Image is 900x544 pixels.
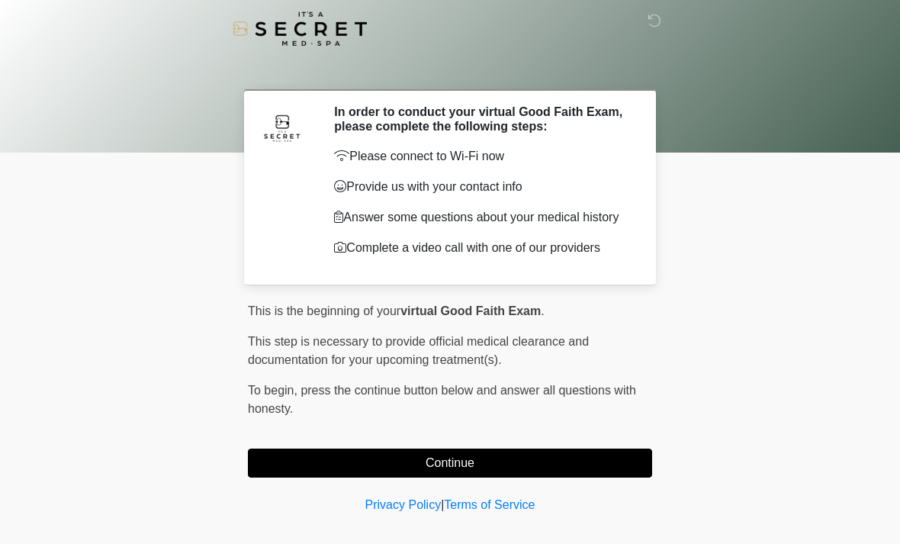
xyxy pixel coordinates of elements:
a: Privacy Policy [365,498,442,511]
img: It's A Secret Med Spa Logo [233,11,367,46]
h2: In order to conduct your virtual Good Faith Exam, please complete the following steps: [334,105,629,134]
span: To begin, [248,384,301,397]
span: press the continue button below and answer all questions with honesty. [248,384,636,415]
a: | [441,498,444,511]
h1: ‎ ‎ [236,55,664,83]
img: Agent Avatar [259,105,305,150]
button: Continue [248,449,652,478]
span: This is the beginning of your [248,304,400,317]
p: Complete a video call with one of our providers [334,239,629,257]
span: This step is necessary to provide official medical clearance and documentation for your upcoming ... [248,335,589,366]
p: Please connect to Wi-Fi now [334,147,629,166]
a: Terms of Service [444,498,535,511]
p: Provide us with your contact info [334,178,629,196]
p: Answer some questions about your medical history [334,208,629,227]
span: . [541,304,544,317]
strong: virtual Good Faith Exam [400,304,541,317]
